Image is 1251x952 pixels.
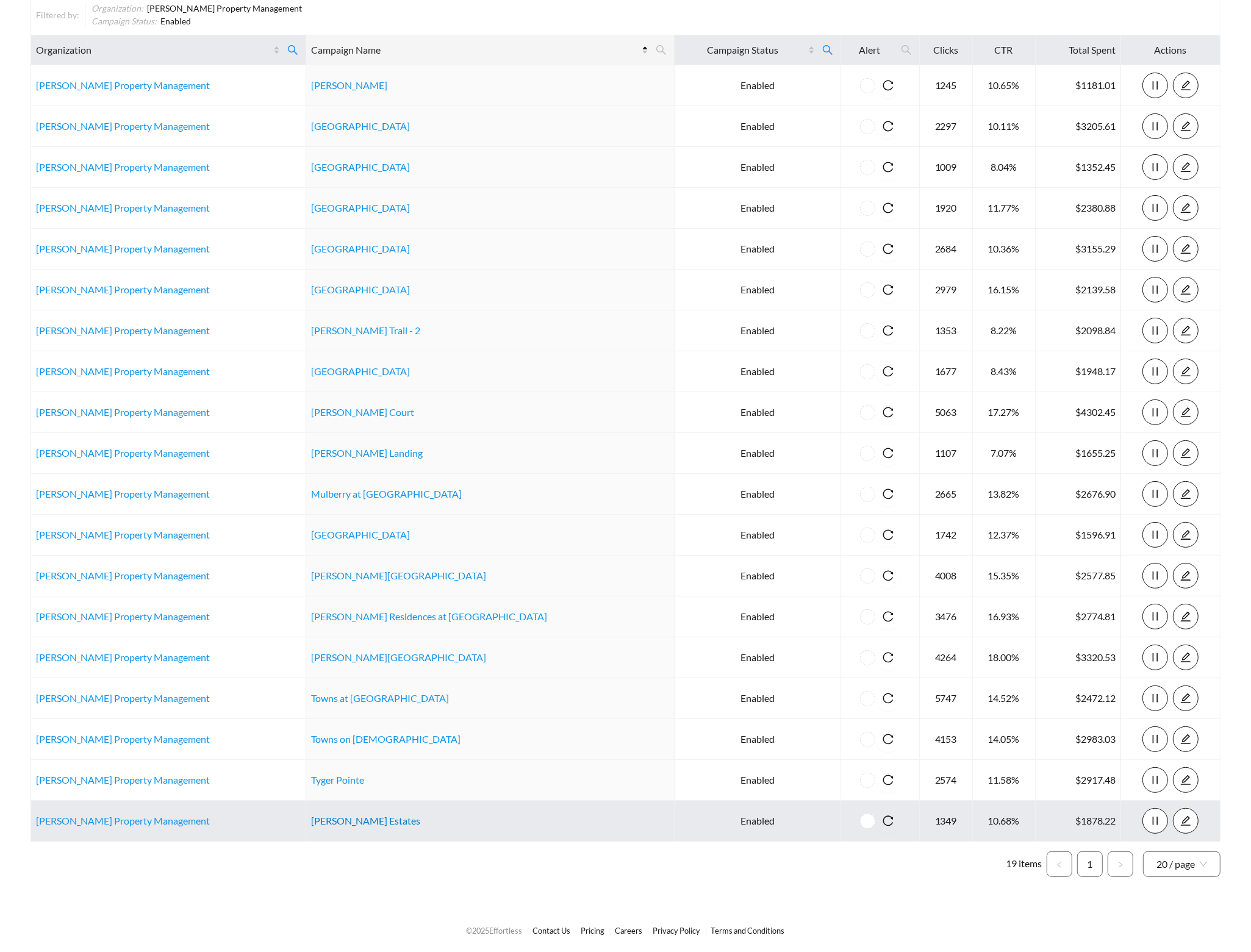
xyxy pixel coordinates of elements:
a: [PERSON_NAME] Property Management [36,406,210,418]
td: 1353 [920,310,973,351]
button: right [1108,851,1133,877]
button: reload [875,604,901,629]
td: Enabled [675,310,841,351]
button: pause [1142,685,1168,711]
span: edit [1174,529,1198,540]
button: edit [1173,359,1199,384]
span: edit [1174,693,1198,704]
span: pause [1143,734,1167,745]
td: 5747 [920,678,973,719]
button: pause [1142,726,1168,752]
a: edit [1173,651,1199,663]
span: Enabled [160,16,191,26]
span: search [896,40,917,60]
a: edit [1173,774,1199,786]
td: $2380.88 [1036,188,1121,229]
button: edit [1173,277,1199,302]
span: pause [1143,121,1167,132]
a: edit [1173,570,1199,581]
span: reload [875,407,901,418]
td: 8.04% [973,147,1036,188]
button: reload [875,481,901,507]
span: right [1117,861,1124,868]
span: reload [875,80,901,91]
span: pause [1143,162,1167,173]
td: 13.82% [973,474,1036,515]
td: 1742 [920,515,973,556]
a: [GEOGRAPHIC_DATA] [311,365,410,377]
button: pause [1142,481,1168,507]
button: edit [1173,563,1199,589]
button: reload [875,73,901,98]
button: reload [875,154,901,180]
button: left [1047,851,1072,877]
span: pause [1143,529,1167,540]
td: Enabled [675,351,841,392]
span: edit [1174,243,1198,254]
a: Contact Us [533,926,571,936]
td: $2983.03 [1036,719,1121,760]
button: pause [1142,195,1168,221]
button: reload [875,685,901,711]
span: reload [875,570,901,581]
a: edit [1173,733,1199,745]
td: 8.43% [973,351,1036,392]
span: edit [1174,366,1198,377]
span: left [1056,861,1063,868]
span: Campaign Name [311,43,639,57]
a: [PERSON_NAME] Property Management [36,120,210,132]
a: [GEOGRAPHIC_DATA] [311,284,410,295]
span: pause [1143,611,1167,622]
span: Campaign Status : [91,16,157,26]
button: pause [1142,522,1168,548]
td: Enabled [675,678,841,719]
button: pause [1142,645,1168,670]
td: $2472.12 [1036,678,1121,719]
a: [PERSON_NAME] Property Management [36,529,210,540]
a: edit [1173,324,1199,336]
td: 16.93% [973,596,1036,637]
a: edit [1173,120,1199,132]
td: 10.36% [973,229,1036,270]
span: pause [1143,448,1167,459]
li: 1 [1077,851,1103,877]
td: $2774.81 [1036,596,1121,637]
td: 1349 [920,801,973,842]
td: Enabled [675,637,841,678]
td: 2574 [920,760,973,801]
span: edit [1174,325,1198,336]
span: search [656,45,667,55]
td: $1655.25 [1036,433,1121,474]
button: edit [1173,645,1199,670]
button: pause [1142,399,1168,425]
button: reload [875,236,901,262]
button: reload [875,195,901,221]
a: Towns at [GEOGRAPHIC_DATA] [311,692,449,704]
a: Pricing [581,926,605,936]
button: pause [1142,440,1168,466]
td: Enabled [675,596,841,637]
span: edit [1174,407,1198,418]
button: pause [1142,113,1168,139]
td: 10.11% [973,106,1036,147]
span: reload [875,652,901,663]
button: reload [875,277,901,302]
td: 2684 [920,229,973,270]
td: 1920 [920,188,973,229]
span: reload [875,243,901,254]
td: 14.05% [973,719,1036,760]
span: pause [1143,570,1167,581]
a: edit [1173,488,1199,499]
span: edit [1174,448,1198,459]
div: Filtered by: [36,9,85,21]
button: pause [1142,154,1168,180]
td: $2098.84 [1036,310,1121,351]
span: edit [1174,570,1198,581]
span: search [901,45,912,55]
a: [PERSON_NAME] Property Management [36,161,210,173]
td: $3155.29 [1036,229,1121,270]
span: pause [1143,815,1167,826]
button: pause [1142,604,1168,629]
span: reload [875,775,901,786]
button: edit [1173,685,1199,711]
